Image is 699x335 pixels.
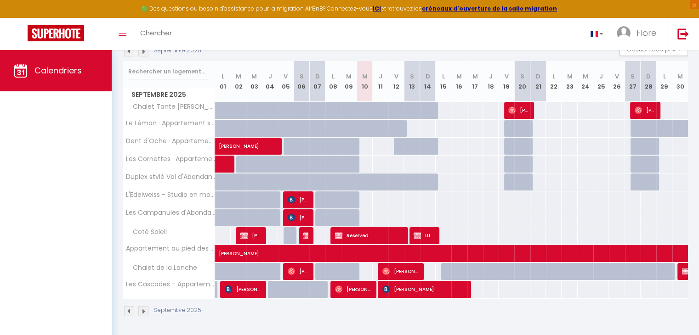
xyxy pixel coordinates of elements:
button: Ouvrir le widget de chat LiveChat [7,4,35,31]
span: Septembre 2025 [123,88,215,101]
img: Super Booking [28,25,84,41]
th: 20 [514,61,530,102]
img: logout [677,28,689,39]
th: 04 [262,61,278,102]
th: 01 [215,61,231,102]
span: Chalet Tante [PERSON_NAME] [125,102,216,112]
th: 16 [451,61,467,102]
abbr: D [426,72,430,81]
th: 30 [672,61,688,102]
input: Rechercher un logement... [128,63,210,80]
th: 26 [609,61,625,102]
abbr: J [599,72,603,81]
span: Reserved [335,227,403,244]
th: 18 [483,61,499,102]
a: ... Flore [610,18,668,50]
abbr: L [663,72,665,81]
abbr: L [222,72,224,81]
abbr: L [552,72,555,81]
span: Calendriers [34,65,82,76]
abbr: M [251,72,257,81]
th: 23 [562,61,577,102]
abbr: S [410,72,414,81]
abbr: D [646,72,651,81]
abbr: M [583,72,588,81]
abbr: M [362,72,367,81]
abbr: J [268,72,272,81]
abbr: V [505,72,509,81]
th: 24 [578,61,593,102]
span: Les Campanules d'Abondance [125,209,216,216]
abbr: S [631,72,635,81]
th: 28 [641,61,656,102]
abbr: M [472,72,478,81]
span: Duplex stylé Val d'Abondance-Portes du Soleil [125,173,216,180]
a: Chercher [133,18,179,50]
abbr: S [520,72,524,81]
th: 13 [404,61,420,102]
span: Le Léman · Appartement stylé Val Abondance [125,120,216,127]
a: ICI [373,5,381,12]
span: Coté Soleil [125,227,169,237]
th: 12 [388,61,404,102]
a: [PERSON_NAME] [215,138,231,155]
abbr: M [456,72,462,81]
th: 15 [436,61,451,102]
th: 02 [231,61,246,102]
span: [PERSON_NAME] [635,101,655,119]
span: Les Cascades - Appartement calme proche [GEOGRAPHIC_DATA] [125,281,216,288]
abbr: D [315,72,320,81]
abbr: M [567,72,573,81]
abbr: M [677,72,683,81]
th: 21 [530,61,546,102]
span: Les Cornettes · Appartement stylé Val d'Abondance-Portes du Soleil [125,156,216,162]
span: [PERSON_NAME] [335,280,371,298]
th: 09 [341,61,357,102]
span: [PERSON_NAME] [288,191,308,208]
span: [PERSON_NAME] [382,262,419,280]
p: Septembre 2025 [154,306,201,315]
a: [PERSON_NAME] [215,245,231,262]
th: 29 [656,61,672,102]
th: 17 [467,61,483,102]
abbr: V [394,72,398,81]
span: Chalet de la Lanche [125,263,199,273]
a: créneaux d'ouverture de la salle migration [422,5,557,12]
span: Utilisation Propriétaire [414,227,434,244]
th: 03 [246,61,262,102]
span: Flore [636,27,656,39]
th: 05 [278,61,294,102]
th: 11 [373,61,388,102]
span: [PERSON_NAME] [508,101,529,119]
span: Chercher [140,28,172,38]
span: Reserved [303,227,308,244]
abbr: V [284,72,288,81]
abbr: S [300,72,304,81]
abbr: M [236,72,241,81]
th: 08 [325,61,341,102]
abbr: L [442,72,445,81]
th: 19 [499,61,514,102]
abbr: L [332,72,335,81]
span: [PERSON_NAME] [288,262,308,280]
span: Appartement au pied des pistes - [GEOGRAPHIC_DATA] [125,245,216,252]
th: 10 [357,61,372,102]
th: 14 [420,61,436,102]
abbr: M [346,72,352,81]
span: [PERSON_NAME] [382,280,466,298]
p: Septembre 2025 [154,46,201,55]
th: 25 [593,61,609,102]
span: [PERSON_NAME] [288,209,308,226]
img: ... [617,26,631,40]
th: 22 [546,61,562,102]
span: [PERSON_NAME] [225,280,261,298]
abbr: D [536,72,540,81]
abbr: J [379,72,382,81]
span: [PERSON_NAME] [219,133,303,150]
th: 07 [309,61,325,102]
th: 27 [625,61,641,102]
abbr: V [615,72,619,81]
th: 06 [294,61,309,102]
